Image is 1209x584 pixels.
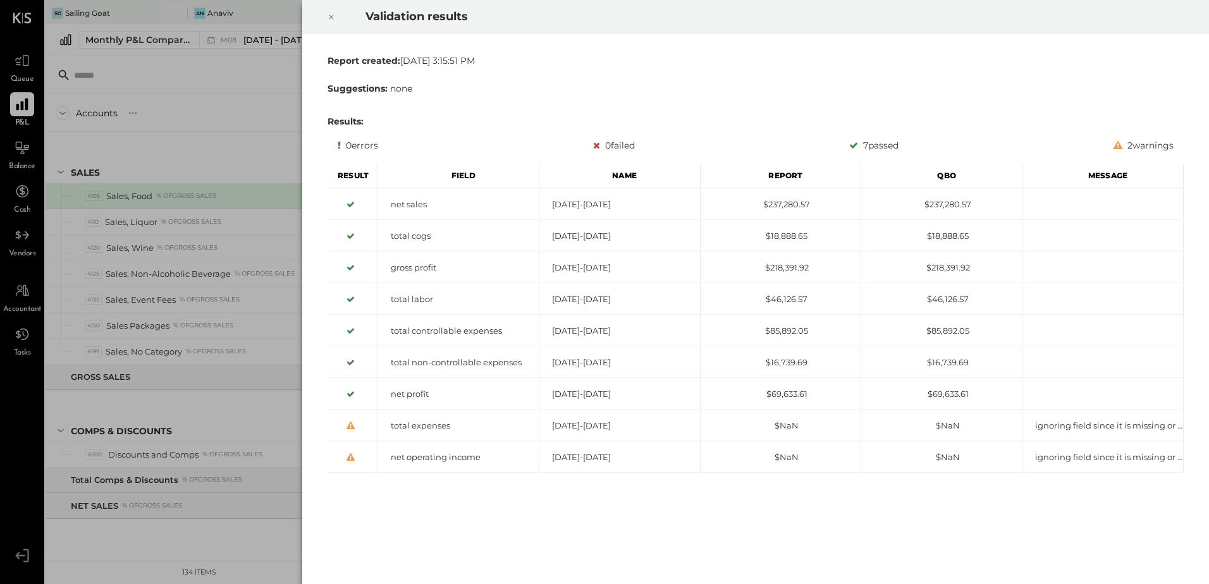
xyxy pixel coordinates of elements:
[861,163,1022,188] div: Qbo
[328,163,378,188] div: Result
[390,83,412,94] span: none
[539,325,700,337] div: [DATE]-[DATE]
[328,55,400,66] b: Report created:
[861,451,1022,463] div: $NaN
[861,388,1022,400] div: $69,633.61
[378,262,539,274] div: gross profit
[1022,163,1184,188] div: Message
[539,163,701,188] div: Name
[328,54,1184,67] div: [DATE] 3:15:51 PM
[539,356,700,368] div: [DATE]-[DATE]
[539,262,700,274] div: [DATE]-[DATE]
[378,388,539,400] div: net profit
[539,451,700,463] div: [DATE]-[DATE]
[378,198,539,210] div: net sales
[701,388,861,400] div: $69,633.61
[701,262,861,274] div: $218,391.92
[378,325,539,337] div: total controllable expenses
[701,230,861,242] div: $18,888.65
[701,293,861,305] div: $46,126.57
[849,138,899,153] div: 7 passed
[378,451,539,463] div: net operating income
[539,293,700,305] div: [DATE]-[DATE]
[338,138,378,153] div: 0 errors
[701,198,861,210] div: $237,280.57
[378,420,539,432] div: total expenses
[861,356,1022,368] div: $16,739.69
[539,388,700,400] div: [DATE]-[DATE]
[1022,420,1183,432] div: ignoring field since it is missing or hidden from report
[378,293,539,305] div: total labor
[701,163,862,188] div: Report
[861,325,1022,337] div: $85,892.05
[539,420,700,432] div: [DATE]-[DATE]
[701,325,861,337] div: $85,892.05
[1114,138,1174,153] div: 2 warnings
[539,230,700,242] div: [DATE]-[DATE]
[701,451,861,463] div: $NaN
[701,356,861,368] div: $16,739.69
[328,116,364,127] b: Results:
[861,230,1022,242] div: $18,888.65
[861,293,1022,305] div: $46,126.57
[1022,451,1183,463] div: ignoring field since it is missing or hidden from report
[861,198,1022,210] div: $237,280.57
[378,163,539,188] div: Field
[701,420,861,432] div: $NaN
[378,356,539,368] div: total non-controllable expenses
[539,198,700,210] div: [DATE]-[DATE]
[365,1,1040,32] h2: Validation results
[593,138,635,153] div: 0 failed
[861,262,1022,274] div: $218,391.92
[328,83,388,94] b: Suggestions:
[378,230,539,242] div: total cogs
[861,420,1022,432] div: $NaN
